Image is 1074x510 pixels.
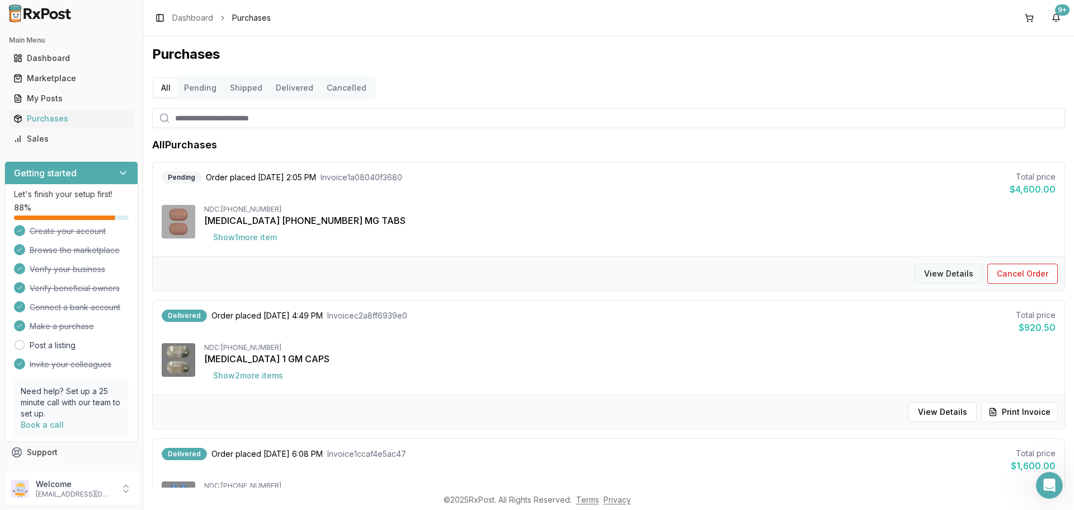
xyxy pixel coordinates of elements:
button: My Posts [4,90,138,107]
a: Terms [576,495,599,504]
div: Total price [1016,310,1056,321]
button: View Details [915,264,983,284]
h2: Main Menu [9,36,134,45]
div: Purchases [13,113,129,124]
img: Vascepa 1 GM CAPS [162,343,195,377]
button: Support [4,442,138,462]
div: My Posts [13,93,129,104]
button: Pending [177,79,223,97]
button: Purchases [4,110,138,128]
p: Let's finish your setup first! [14,189,129,200]
span: Order placed [DATE] 4:49 PM [211,310,323,321]
div: $1,600.00 [1011,459,1056,472]
h1: All Purchases [152,137,217,153]
a: Purchases [9,109,134,129]
h3: Getting started [14,166,77,180]
span: Make a purchase [30,321,94,332]
a: My Posts [9,88,134,109]
div: NDC: [PHONE_NUMBER] [204,205,1056,214]
a: Sales [9,129,134,149]
span: Connect a bank account [30,302,120,313]
span: Order placed [DATE] 2:05 PM [206,172,316,183]
iframe: Intercom live chat [1036,472,1063,499]
span: Verify your business [30,264,105,275]
div: Marketplace [13,73,129,84]
button: Show2more items [204,366,292,386]
div: Delivered [162,310,207,322]
h1: Purchases [152,45,1065,63]
div: Sales [13,133,129,144]
nav: breadcrumb [172,12,271,24]
span: Browse the marketplace [30,245,120,256]
span: Order placed [DATE] 6:08 PM [211,448,323,460]
div: Delivered [162,448,207,460]
a: Post a listing [30,340,76,351]
div: 9+ [1055,4,1070,16]
div: Total price [1010,171,1056,183]
a: Marketplace [9,68,134,88]
span: Create your account [30,226,106,237]
p: Need help? Set up a 25 minute call with our team to set up. [21,386,122,419]
span: Verify beneficial owners [30,283,120,294]
span: Invoice c2a8ff6939e0 [327,310,407,321]
div: [MEDICAL_DATA] 1 GM CAPS [204,352,1056,366]
button: Sales [4,130,138,148]
button: Print Invoice [981,402,1058,422]
button: Dashboard [4,49,138,67]
div: $4,600.00 [1010,183,1056,196]
span: Invoice 1a08040f3680 [321,172,402,183]
span: Purchases [232,12,271,24]
img: Biktarvy 50-200-25 MG TABS [162,205,195,238]
button: Cancelled [320,79,373,97]
button: Delivered [269,79,320,97]
a: Dashboard [9,48,134,68]
span: Feedback [27,467,65,478]
a: Privacy [604,495,631,504]
a: Book a call [21,420,64,429]
div: NDC: [PHONE_NUMBER] [204,481,1056,490]
div: $920.50 [1016,321,1056,334]
button: Show1more item [204,227,286,247]
button: Cancel Order [987,264,1058,284]
span: Invoice 1ccaf4e5ac47 [327,448,406,460]
div: Total price [1011,448,1056,459]
button: Feedback [4,462,138,483]
div: NDC: [PHONE_NUMBER] [204,343,1056,352]
img: RxPost Logo [4,4,76,22]
button: Marketplace [4,69,138,87]
button: 9+ [1047,9,1065,27]
div: [MEDICAL_DATA] [PHONE_NUMBER] MG TABS [204,214,1056,227]
p: Welcome [36,479,114,490]
img: User avatar [11,480,29,498]
span: 88 % [14,202,31,213]
span: Invite your colleagues [30,359,111,370]
a: Dashboard [172,12,213,24]
button: Shipped [223,79,269,97]
p: [EMAIL_ADDRESS][DOMAIN_NAME] [36,490,114,499]
div: Pending [162,171,201,184]
div: Dashboard [13,53,129,64]
button: All [154,79,177,97]
button: View Details [908,402,977,422]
